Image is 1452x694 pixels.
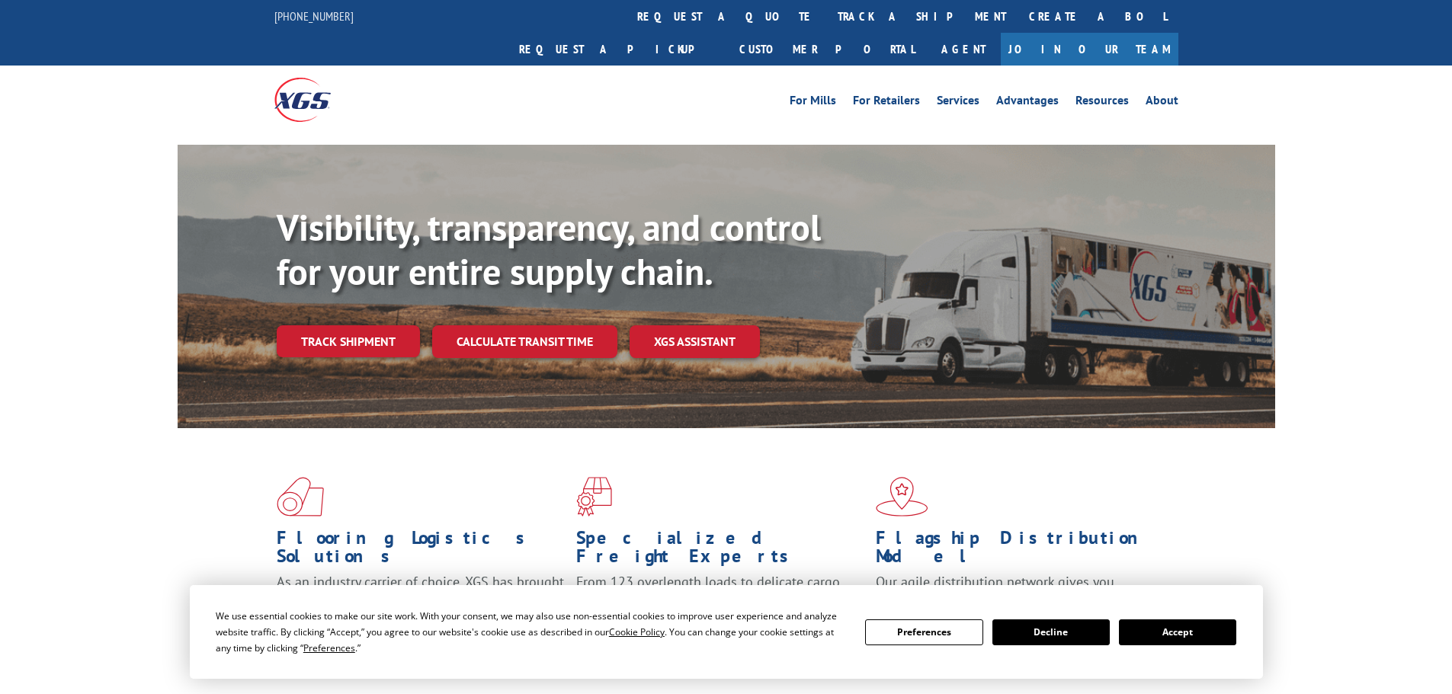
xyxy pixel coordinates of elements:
[277,325,420,357] a: Track shipment
[992,619,1110,645] button: Decline
[190,585,1263,679] div: Cookie Consent Prompt
[876,477,928,517] img: xgs-icon-flagship-distribution-model-red
[1075,94,1129,111] a: Resources
[432,325,617,358] a: Calculate transit time
[277,573,564,627] span: As an industry carrier of choice, XGS has brought innovation and dedication to flooring logistics...
[576,529,864,573] h1: Specialized Freight Experts
[277,203,821,295] b: Visibility, transparency, and control for your entire supply chain.
[216,608,847,656] div: We use essential cookies to make our site work. With your consent, we may also use non-essential ...
[728,33,926,66] a: Customer Portal
[274,8,354,24] a: [PHONE_NUMBER]
[1146,94,1178,111] a: About
[630,325,760,358] a: XGS ASSISTANT
[277,477,324,517] img: xgs-icon-total-supply-chain-intelligence-red
[303,641,355,654] span: Preferences
[1001,33,1178,66] a: Join Our Team
[865,619,982,645] button: Preferences
[609,625,665,638] span: Cookie Policy
[576,477,612,517] img: xgs-icon-focused-on-flooring-red
[853,94,920,111] a: For Retailers
[508,33,728,66] a: Request a pickup
[277,529,565,573] h1: Flooring Logistics Solutions
[937,94,979,111] a: Services
[1119,619,1236,645] button: Accept
[790,94,836,111] a: For Mills
[996,94,1059,111] a: Advantages
[576,573,864,641] p: From 123 overlength loads to delicate cargo, our experienced staff knows the best way to move you...
[876,573,1156,609] span: Our agile distribution network gives you nationwide inventory management on demand.
[926,33,1001,66] a: Agent
[876,529,1164,573] h1: Flagship Distribution Model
